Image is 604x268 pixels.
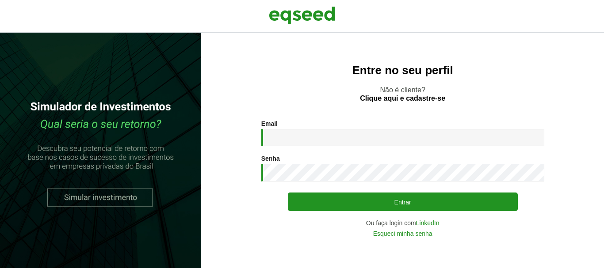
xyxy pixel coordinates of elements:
[261,220,544,226] div: Ou faça login com
[219,86,586,102] p: Não é cliente?
[373,230,432,237] a: Esqueci minha senha
[261,121,278,127] label: Email
[261,155,280,162] label: Senha
[360,95,445,102] a: Clique aqui e cadastre-se
[288,193,518,211] button: Entrar
[269,4,335,26] img: EqSeed Logo
[219,64,586,77] h2: Entre no seu perfil
[416,220,440,226] a: LinkedIn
